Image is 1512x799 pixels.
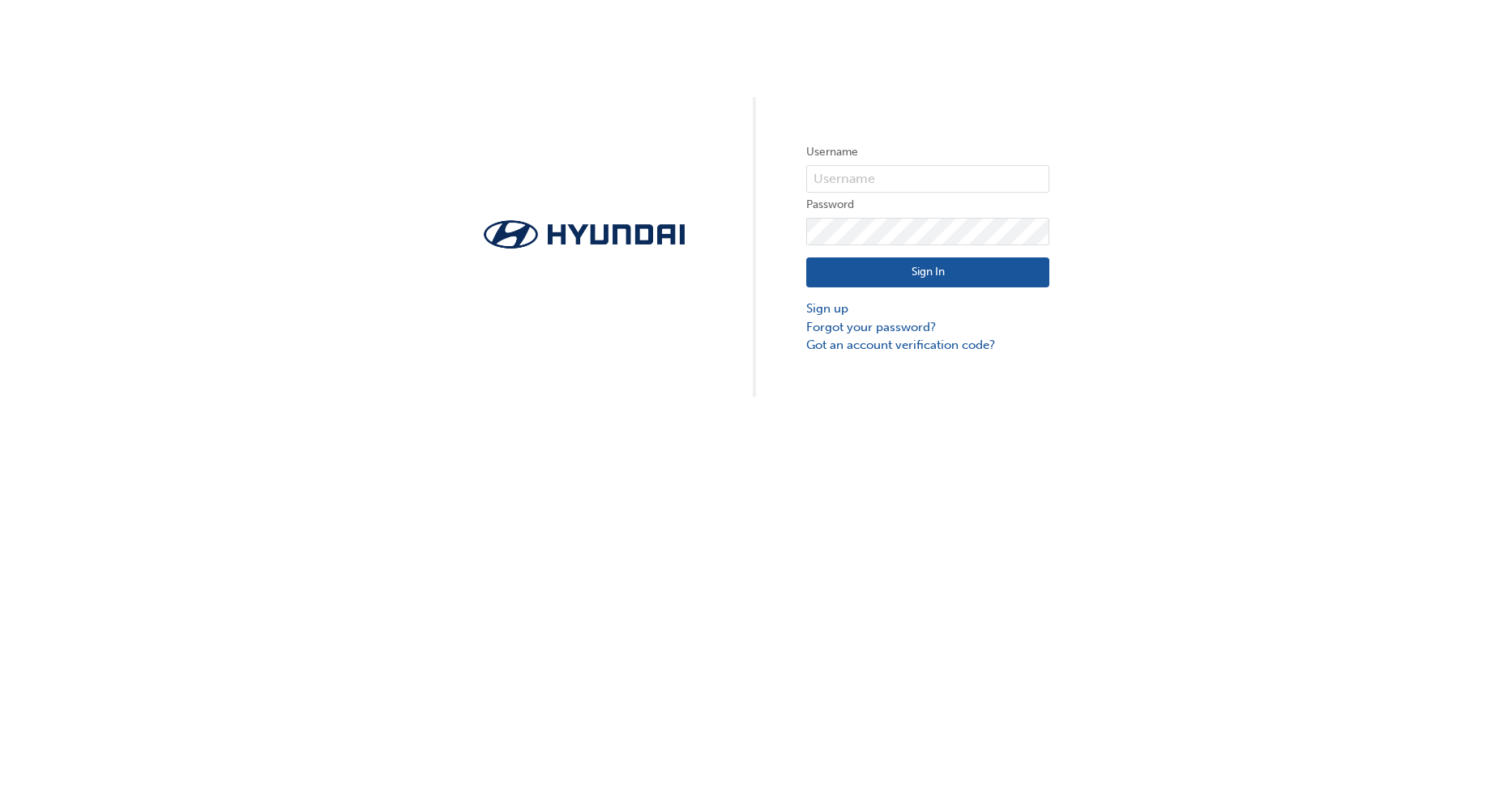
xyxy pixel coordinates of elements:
[806,142,1049,162] label: Username
[806,318,1049,337] a: Forgot your password?
[463,215,706,253] img: Trak
[806,195,1049,215] label: Password
[806,300,1049,318] a: Sign up
[806,165,1049,193] input: Username
[806,336,1049,355] a: Got an account verification code?
[806,257,1049,288] button: Sign In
